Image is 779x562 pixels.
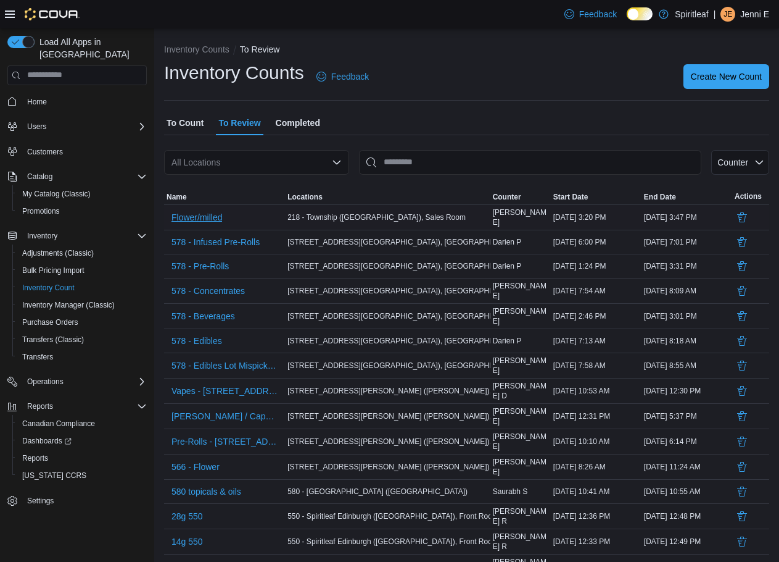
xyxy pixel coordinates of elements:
span: Start Date [553,192,588,202]
span: [PERSON_NAME] [493,306,548,326]
button: Create New Count [683,64,769,89]
span: Settings [22,493,147,508]
button: Inventory [22,229,62,243]
button: To Review [240,44,280,54]
div: [STREET_ADDRESS][GEOGRAPHIC_DATA]), [GEOGRAPHIC_DATA] [285,333,490,348]
a: Inventory Manager (Classic) [17,298,120,312]
span: My Catalog (Classic) [22,189,91,199]
button: Delete [735,534,749,549]
div: [DATE] 7:13 AM [551,333,641,348]
button: My Catalog (Classic) [12,185,152,203]
span: Dashboards [22,436,72,446]
span: Load All Apps in [GEOGRAPHIC_DATA] [35,36,147,61]
span: Transfers [17,350,147,364]
div: [DATE] 3:47 PM [641,210,732,225]
span: Darien P [493,336,522,346]
span: Counter [493,192,521,202]
div: [STREET_ADDRESS][GEOGRAPHIC_DATA]), [GEOGRAPHIC_DATA] [285,235,490,250]
div: 550 - Spiritleaf Edinburgh ([GEOGRAPHIC_DATA]), Front Room [285,534,490,549]
span: 578 - Edibles Lot Mispicks Recount [171,359,278,372]
button: Reports [2,398,152,415]
span: JE [723,7,732,22]
div: [DATE] 8:26 AM [551,459,641,474]
button: End Date [641,190,732,204]
span: Reports [22,399,147,414]
span: Purchase Orders [22,317,78,327]
button: Reports [12,450,152,467]
button: Delete [735,459,749,474]
button: Delete [735,210,749,225]
span: Transfers (Classic) [17,332,147,347]
span: Settings [27,496,54,506]
div: [STREET_ADDRESS][PERSON_NAME] ([PERSON_NAME]), Front Room, Back Room, Display Cases [285,459,490,474]
div: [DATE] 8:18 AM [641,333,732,348]
a: My Catalog (Classic) [17,187,96,201]
span: Catalog [22,169,147,184]
span: Users [22,119,147,134]
span: Reports [17,451,147,466]
span: Flower/milled [171,211,222,224]
div: [DATE] 6:14 PM [641,434,732,449]
a: Customers [22,145,68,159]
span: [US_STATE] CCRS [22,471,86,480]
button: Counter [490,190,551,204]
span: Darien P [493,261,522,271]
a: Purchase Orders [17,315,83,330]
span: [PERSON_NAME] [493,208,548,227]
span: End Date [644,192,676,202]
div: [DATE] 3:20 PM [551,210,641,225]
button: [PERSON_NAME] / Caps / Oils - [STREET_ADDRESS][PERSON_NAME] ([GEOGRAPHIC_DATA]) [167,407,282,426]
a: Transfers [17,350,58,364]
button: Delete [735,259,749,274]
button: Canadian Compliance [12,415,152,432]
span: 578 - Edibles [171,335,222,347]
div: [DATE] 10:53 AM [551,384,641,398]
button: 578 - Beverages [167,307,240,325]
div: [STREET_ADDRESS][GEOGRAPHIC_DATA]), [GEOGRAPHIC_DATA] [285,259,490,274]
button: Operations [2,373,152,390]
a: Dashboards [12,432,152,450]
a: Feedback [311,64,374,89]
span: To Review [218,111,260,135]
div: [DATE] 3:31 PM [641,259,732,274]
span: [PERSON_NAME] / Caps / Oils - [STREET_ADDRESS][PERSON_NAME] ([GEOGRAPHIC_DATA]) [171,410,278,422]
button: Locations [285,190,490,204]
span: Completed [276,111,320,135]
span: Catalog [27,172,52,182]
span: 578 - Beverages [171,310,235,322]
a: Bulk Pricing Import [17,263,89,278]
span: Name [167,192,187,202]
div: [STREET_ADDRESS][PERSON_NAME] ([PERSON_NAME]), Front Room, Back Room, Display Cases [285,409,490,424]
a: Inventory Count [17,280,80,295]
span: Washington CCRS [17,468,147,483]
a: Dashboards [17,434,76,448]
span: Pre-Rolls - [STREET_ADDRESS][PERSON_NAME] ([GEOGRAPHIC_DATA]) [171,435,278,448]
a: Home [22,94,52,109]
h1: Inventory Counts [164,61,304,85]
span: Create New Count [691,70,762,83]
div: [DATE] 5:37 PM [641,409,732,424]
span: [PERSON_NAME] [493,281,548,301]
nav: An example of EuiBreadcrumbs [164,43,769,58]
div: [DATE] 7:54 AM [551,283,641,298]
span: Inventory Count [17,280,147,295]
button: Delete [735,384,749,398]
span: [PERSON_NAME] D [493,381,548,401]
span: Transfers [22,352,53,362]
button: Delete [735,358,749,373]
button: Operations [22,374,68,389]
button: Catalog [2,168,152,185]
span: Inventory [22,229,147,243]
span: 578 - Pre-Rolls [171,260,229,272]
span: [PERSON_NAME] R [493,532,548,552]
span: Customers [22,144,147,159]
span: Canadian Compliance [22,419,95,429]
span: Customers [27,147,63,157]
span: 28g 550 [171,510,203,522]
button: Vapes - [STREET_ADDRESS][PERSON_NAME]) [167,382,282,400]
button: Inventory Count [12,279,152,296]
div: [STREET_ADDRESS][GEOGRAPHIC_DATA]), [GEOGRAPHIC_DATA] [285,358,490,373]
div: [DATE] 12:31 PM [551,409,641,424]
span: Vapes - [STREET_ADDRESS][PERSON_NAME]) [171,385,278,397]
div: [DATE] 12:30 PM [641,384,732,398]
